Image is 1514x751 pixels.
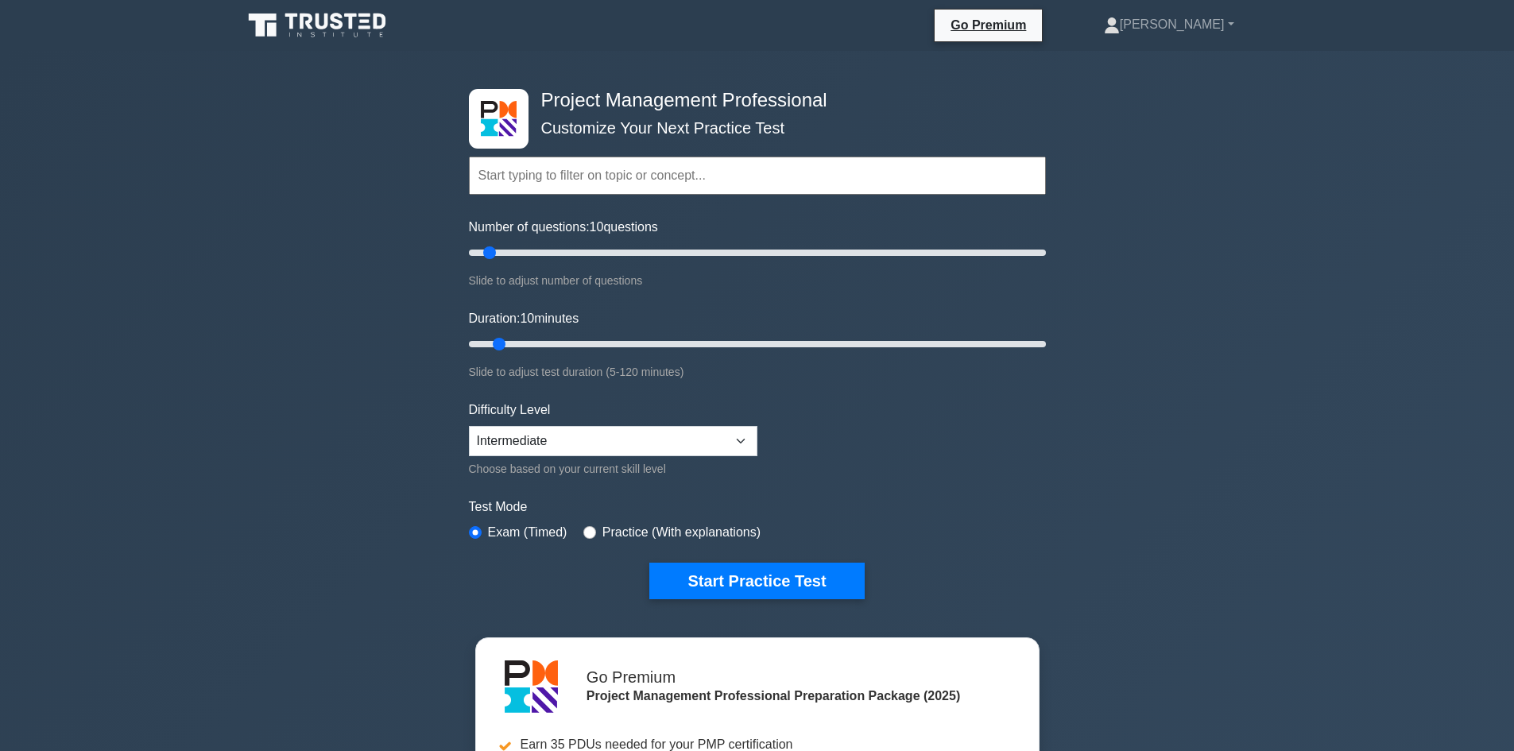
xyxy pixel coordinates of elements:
label: Practice (With explanations) [602,523,761,542]
label: Number of questions: questions [469,218,658,237]
span: 10 [520,312,534,325]
label: Exam (Timed) [488,523,567,542]
label: Difficulty Level [469,401,551,420]
a: [PERSON_NAME] [1066,9,1272,41]
h4: Project Management Professional [535,89,968,112]
div: Choose based on your current skill level [469,459,757,478]
div: Slide to adjust number of questions [469,271,1046,290]
input: Start typing to filter on topic or concept... [469,157,1046,195]
label: Test Mode [469,497,1046,517]
button: Start Practice Test [649,563,864,599]
span: 10 [590,220,604,234]
a: Go Premium [941,15,1036,35]
label: Duration: minutes [469,309,579,328]
div: Slide to adjust test duration (5-120 minutes) [469,362,1046,381]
